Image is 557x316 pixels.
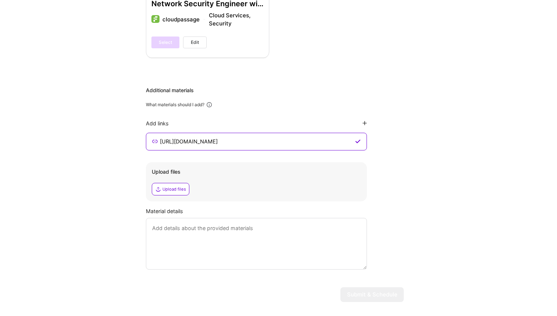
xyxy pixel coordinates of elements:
[155,186,161,192] i: icon Upload2
[191,39,199,46] span: Edit
[146,87,404,94] div: Additional materials
[355,139,361,145] i: icon CheckPurple
[152,139,158,145] i: icon LinkSecondary
[146,120,169,127] div: Add links
[362,121,367,125] i: icon PlusBlackFlat
[206,101,213,108] i: icon Info
[159,137,354,146] input: Enter link
[183,37,207,48] button: Edit
[162,186,186,192] div: Upload files
[146,207,404,215] div: Material details
[146,102,204,108] div: What materials should I add?
[340,287,404,302] button: Submit & Schedule
[152,168,361,176] div: Upload files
